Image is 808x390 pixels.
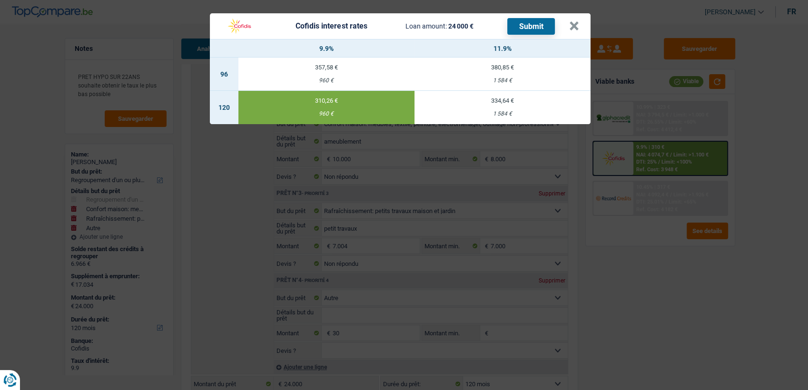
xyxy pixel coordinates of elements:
td: 96 [210,58,238,91]
span: Loan amount: [405,22,447,30]
img: Cofidis [221,17,257,35]
th: 9.9% [238,39,414,58]
th: 11.9% [414,39,591,58]
td: 120 [210,91,238,124]
div: 960 € [238,111,414,117]
div: 310,26 € [238,97,414,104]
div: 357,58 € [238,64,414,70]
button: Submit [507,18,555,35]
div: 1 584 € [414,111,591,117]
span: 24 000 € [448,22,473,30]
button: × [569,21,579,31]
div: 334,64 € [414,97,591,104]
div: 380,85 € [414,64,591,70]
div: Cofidis interest rates [296,22,367,30]
div: 960 € [238,78,414,84]
div: 1 584 € [414,78,591,84]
